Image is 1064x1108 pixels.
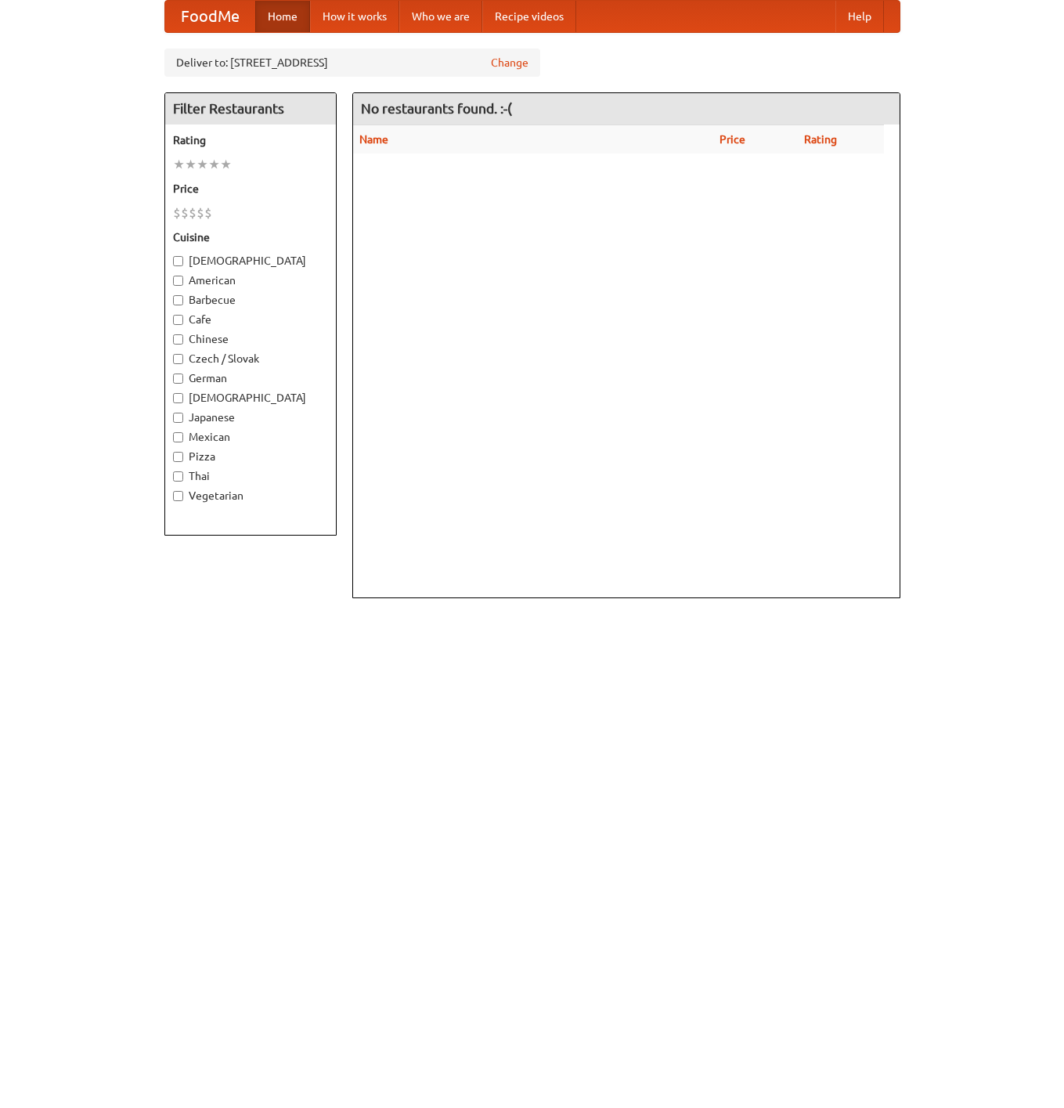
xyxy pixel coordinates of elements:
[173,204,181,222] li: $
[173,370,328,386] label: German
[173,312,328,327] label: Cafe
[173,491,183,501] input: Vegetarian
[399,1,482,32] a: Who we are
[173,432,183,442] input: Mexican
[173,449,328,464] label: Pizza
[208,156,220,173] li: ★
[173,256,183,266] input: [DEMOGRAPHIC_DATA]
[173,253,328,269] label: [DEMOGRAPHIC_DATA]
[173,229,328,245] h5: Cuisine
[173,156,185,173] li: ★
[173,295,183,305] input: Barbecue
[164,49,540,77] div: Deliver to: [STREET_ADDRESS]
[173,276,183,286] input: American
[310,1,399,32] a: How it works
[804,133,837,146] a: Rating
[165,1,255,32] a: FoodMe
[173,374,183,384] input: German
[173,272,328,288] label: American
[197,156,208,173] li: ★
[173,410,328,425] label: Japanese
[173,181,328,197] h5: Price
[204,204,212,222] li: $
[491,55,528,70] a: Change
[165,93,336,125] h4: Filter Restaurants
[220,156,232,173] li: ★
[173,334,183,345] input: Chinese
[835,1,884,32] a: Help
[173,354,183,364] input: Czech / Slovak
[173,315,183,325] input: Cafe
[359,133,388,146] a: Name
[173,292,328,308] label: Barbecue
[173,488,328,503] label: Vegetarian
[173,471,183,482] input: Thai
[173,351,328,366] label: Czech / Slovak
[173,429,328,445] label: Mexican
[189,204,197,222] li: $
[255,1,310,32] a: Home
[185,156,197,173] li: ★
[173,390,328,406] label: [DEMOGRAPHIC_DATA]
[173,413,183,423] input: Japanese
[173,468,328,484] label: Thai
[181,204,189,222] li: $
[361,101,512,116] ng-pluralize: No restaurants found. :-(
[173,452,183,462] input: Pizza
[720,133,745,146] a: Price
[173,132,328,148] h5: Rating
[173,331,328,347] label: Chinese
[173,393,183,403] input: [DEMOGRAPHIC_DATA]
[197,204,204,222] li: $
[482,1,576,32] a: Recipe videos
